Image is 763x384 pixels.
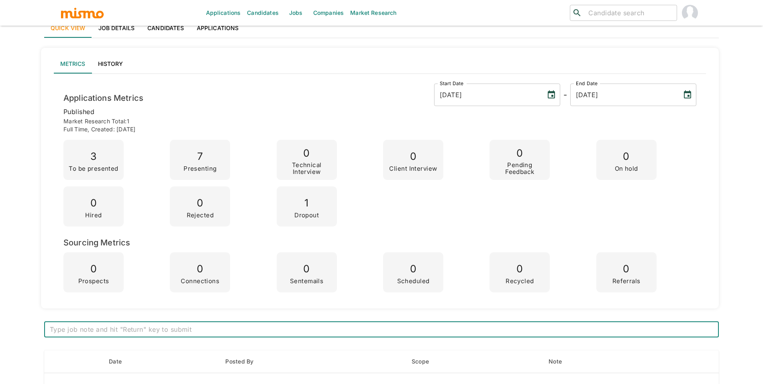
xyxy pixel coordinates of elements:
input: MM/DD/YYYY [570,84,676,106]
p: Referrals [612,278,641,285]
p: 0 [612,260,641,278]
p: 0 [187,194,214,212]
p: published [63,106,696,117]
p: Recycled [506,278,534,285]
p: Prospects [78,278,109,285]
button: Metrics [54,54,92,74]
p: 7 [184,148,216,165]
a: Applications [190,18,245,38]
p: 0 [493,145,547,162]
a: Job Details [92,18,141,38]
p: 3 [69,148,118,165]
p: Client Interview [389,165,437,172]
p: 0 [78,260,109,278]
th: Date [102,350,219,373]
th: Scope [405,350,542,373]
div: lab API tabs example [54,54,706,74]
p: Dropout [294,212,319,219]
h6: Applications Metrics [63,92,143,104]
th: Posted By [219,350,405,373]
img: logo [60,7,104,19]
p: 0 [389,148,437,165]
button: Choose date, selected date is Sep 30, 2025 [543,87,559,103]
p: 0 [280,145,334,162]
p: 0 [290,260,323,278]
label: Start Date [440,80,464,87]
p: 0 [181,260,219,278]
p: To be presented [69,165,118,172]
p: 0 [615,148,638,165]
p: On hold [615,165,638,172]
h6: - [563,88,567,101]
p: Pending Feedback [493,162,547,175]
button: History [92,54,129,74]
p: Connections [181,278,219,285]
p: 1 [294,194,319,212]
p: Scheduled [397,278,430,285]
h6: Sourcing Metrics [63,236,696,249]
p: Market Research Total: 1 [63,117,696,125]
p: 0 [397,260,430,278]
p: Technical Interview [280,162,334,175]
label: End Date [576,80,598,87]
p: 0 [506,260,534,278]
p: Presenting [184,165,216,172]
a: Candidates [141,18,190,38]
input: MM/DD/YYYY [434,84,540,106]
th: Note [542,350,661,373]
input: Candidate search [585,7,673,18]
button: Choose date, selected date is Oct 6, 2025 [679,87,696,103]
img: Maria Lujan Ciommo [682,5,698,21]
p: Hired [85,212,102,219]
a: Quick View [44,18,92,38]
p: 0 [85,194,102,212]
p: Sentemails [290,278,323,285]
p: Full time , Created: [DATE] [63,125,696,133]
p: Rejected [187,212,214,219]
